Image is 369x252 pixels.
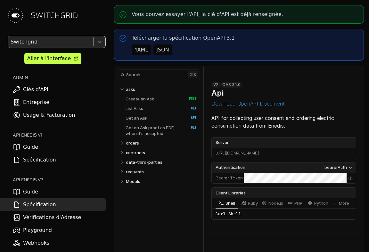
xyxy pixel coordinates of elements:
span: GET [184,125,197,130]
div: : [212,173,244,183]
label: Bearer Token [216,175,243,181]
a: Models [126,177,197,186]
p: requests [126,169,144,175]
p: List Asks [126,106,143,111]
span: Search [126,72,140,77]
a: Aller à l'interface [24,53,81,64]
div: Client Libraries [212,188,356,198]
div: YAML [135,46,148,54]
h2: ADMIN [13,74,106,81]
div: Curl Shell [212,209,356,219]
div: [URL][DOMAIN_NAME] [212,148,356,158]
p: Models [126,178,140,184]
p: orders [126,140,139,146]
span: GET [184,116,197,120]
button: JSON [153,44,172,55]
span: Ruby [248,201,258,206]
h1: Api [211,88,224,98]
span: Python [314,201,328,206]
span: PHP [294,201,302,206]
button: YAML [132,44,151,55]
p: contracts [126,150,145,155]
kbd: ⌘ k [188,71,198,78]
p: Create an Ask [126,96,154,102]
a: data-third-parties [126,157,197,167]
span: SWITCHGRID [31,10,78,20]
button: bearerAuth [323,164,355,171]
img: Switchgrid Logo [5,5,26,26]
div: JSON [156,46,169,54]
div: v2 [211,82,220,88]
p: API for collecting user consent and ordering electric consumption data from Enedis. [211,114,356,130]
span: Node.js [268,201,283,206]
label: Server [212,138,356,148]
button: Download OpenAPI Document [211,101,285,106]
p: data-third-parties [126,159,162,165]
a: Get an Ask GET [126,113,197,123]
p: Vous pouvez essayer l'API, la clé d'API est déjà renseignée. [132,11,283,18]
div: Aller à l'interface [27,55,71,62]
span: Shell [225,201,235,206]
p: Télécharger la spécification OpenAPI 3.1 [132,34,235,42]
div: bearerAuth [324,164,347,171]
h2: API ENEDIS v2 [13,177,106,183]
p: asks [126,86,135,92]
p: Get an Ask [126,115,147,121]
span: Authentication [216,164,245,171]
span: GET [184,106,197,111]
a: List Asks GET [126,104,197,113]
a: Create an Ask POST [126,94,197,104]
p: Get an Ask proof as PDF, when it's accepted [126,125,182,136]
a: contracts [126,148,197,157]
a: asks [126,84,197,94]
a: requests [126,167,197,177]
h2: API ENEDIS v1 [13,132,106,138]
span: POST [184,97,197,101]
a: orders [126,138,197,148]
a: Get an Ask proof as PDF, when it's accepted GET [126,123,197,138]
div: OAS 3.1.0 [220,82,242,88]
